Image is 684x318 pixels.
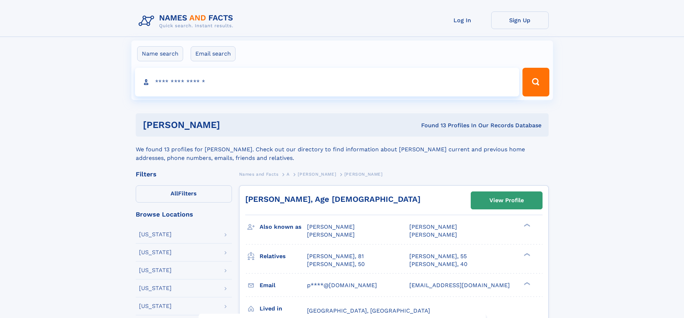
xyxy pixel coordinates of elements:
div: Browse Locations [136,211,232,218]
a: Sign Up [491,11,549,29]
span: [PERSON_NAME] [307,231,355,238]
span: [GEOGRAPHIC_DATA], [GEOGRAPHIC_DATA] [307,307,430,314]
span: All [171,190,178,197]
div: ❯ [522,281,531,286]
div: ❯ [522,252,531,257]
label: Name search [137,46,183,61]
input: search input [135,68,520,96]
a: Names and Facts [239,170,279,179]
a: A [287,170,290,179]
a: Log In [434,11,491,29]
a: [PERSON_NAME], 50 [307,260,365,268]
div: [US_STATE] [139,303,172,309]
span: [PERSON_NAME] [409,223,457,230]
div: [US_STATE] [139,285,172,291]
img: Logo Names and Facts [136,11,239,31]
h1: [PERSON_NAME] [143,120,321,129]
span: [PERSON_NAME] [344,172,383,177]
span: [EMAIL_ADDRESS][DOMAIN_NAME] [409,282,510,289]
a: [PERSON_NAME], Age [DEMOGRAPHIC_DATA] [245,195,420,204]
h3: Email [260,279,307,291]
span: [PERSON_NAME] [307,223,355,230]
div: [US_STATE] [139,250,172,255]
div: Filters [136,171,232,177]
div: [US_STATE] [139,232,172,237]
h3: Relatives [260,250,307,262]
a: [PERSON_NAME], 40 [409,260,467,268]
div: ❯ [522,223,531,228]
span: A [287,172,290,177]
h3: Also known as [260,221,307,233]
a: [PERSON_NAME], 55 [409,252,467,260]
label: Filters [136,185,232,203]
div: We found 13 profiles for [PERSON_NAME]. Check out our directory to find information about [PERSON... [136,137,549,162]
label: Email search [191,46,236,61]
a: [PERSON_NAME] [298,170,336,179]
button: Search Button [522,68,549,96]
h3: Lived in [260,303,307,315]
span: [PERSON_NAME] [409,231,457,238]
div: Found 13 Profiles In Our Records Database [321,122,541,129]
div: View Profile [489,192,524,209]
div: [US_STATE] [139,267,172,273]
span: [PERSON_NAME] [298,172,336,177]
a: View Profile [471,192,542,209]
a: [PERSON_NAME], 81 [307,252,364,260]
